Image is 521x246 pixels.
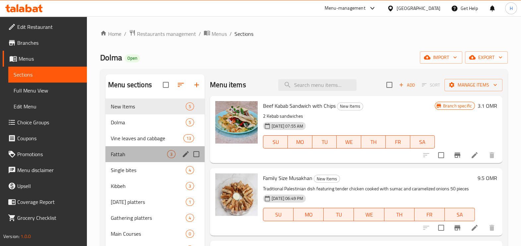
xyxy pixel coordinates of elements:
[159,78,173,92] span: Select all sections
[212,30,227,38] span: Menus
[21,232,31,241] span: 1.0.0
[8,98,87,114] a: Edit Menu
[17,23,82,31] span: Edit Restaurant
[14,87,82,94] span: Full Menu View
[417,210,442,219] span: FR
[397,5,440,12] div: [GEOGRAPHIC_DATA]
[465,51,508,64] button: export
[471,224,479,232] a: Edit menu item
[111,198,186,206] span: [DATE] platters
[105,114,205,130] div: Dolma5
[111,118,186,126] span: Dolma
[434,148,448,162] span: Select to update
[17,134,82,142] span: Coupons
[478,101,497,110] h6: 3.1 OMR
[315,137,334,147] span: TU
[111,150,167,158] div: Fattah
[266,210,291,219] span: SU
[445,208,475,221] button: SA
[398,81,416,89] span: Add
[8,67,87,83] a: Sections
[296,210,321,219] span: MO
[288,135,312,149] button: MO
[324,208,354,221] button: TU
[382,78,396,92] span: Select section
[17,214,82,222] span: Grocery Checklist
[100,30,121,38] a: Home
[234,30,253,38] span: Sections
[386,135,410,149] button: FR
[204,30,227,38] a: Menus
[111,230,186,238] span: Main Courses
[108,80,152,90] h2: Menu sections
[269,123,306,129] span: [DATE] 07:55 AM
[420,51,462,64] button: import
[186,198,194,206] div: items
[447,210,472,219] span: SA
[410,135,435,149] button: SA
[186,182,194,190] div: items
[484,147,500,163] button: delete
[186,103,194,110] span: 5
[3,114,87,130] a: Choice Groups
[314,175,340,183] div: New Items
[388,137,408,147] span: FR
[100,50,122,65] span: Dolma
[215,173,258,216] img: Family Size Musakhan
[263,112,435,120] p: 2 Kebab sandwiches
[478,173,497,183] h6: 9.5 OMR
[339,137,358,147] span: WE
[184,135,194,142] span: 13
[129,30,196,38] a: Restaurants management
[8,83,87,98] a: Full Menu View
[450,81,497,89] span: Manage items
[3,178,87,194] a: Upsell
[111,182,186,190] span: Kibbeh
[357,210,381,219] span: WE
[186,215,194,221] span: 4
[3,130,87,146] a: Coupons
[186,119,194,126] span: 5
[291,137,310,147] span: MO
[3,232,20,241] span: Version:
[263,173,312,183] span: Family Size Musakhan
[100,30,508,38] nav: breadcrumb
[263,101,336,111] span: Beef Kabab Sandwich with Chips
[105,98,205,114] div: New Items5
[186,230,194,238] div: items
[269,195,306,202] span: [DATE] 06:49 PM
[111,134,183,142] div: Vine leaves and cabbage
[167,150,175,158] div: items
[17,182,82,190] span: Upsell
[186,183,194,189] span: 3
[105,130,205,146] div: Vine leaves and cabbage13
[111,198,186,206] div: Ramadan platters
[111,214,186,222] span: Gathering platters
[263,208,293,221] button: SU
[210,80,246,90] h2: Menu items
[17,39,82,47] span: Branches
[337,102,363,110] span: New Items
[124,30,126,38] li: /
[471,151,479,159] a: Edit menu item
[470,53,502,62] span: export
[3,210,87,226] a: Grocery Checklist
[105,226,205,242] div: Main Courses0
[17,198,82,206] span: Coverage Report
[186,102,194,110] div: items
[105,210,205,226] div: Gathering platters4
[444,79,502,91] button: Manage items
[509,5,512,12] span: H
[387,210,412,219] span: TH
[111,166,186,174] div: Single bites
[186,214,194,222] div: items
[181,149,191,159] button: edit
[167,151,175,157] span: 3
[183,134,194,142] div: items
[105,194,205,210] div: [DATE] platters1
[229,30,232,38] li: /
[137,30,196,38] span: Restaurants management
[293,208,324,221] button: MO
